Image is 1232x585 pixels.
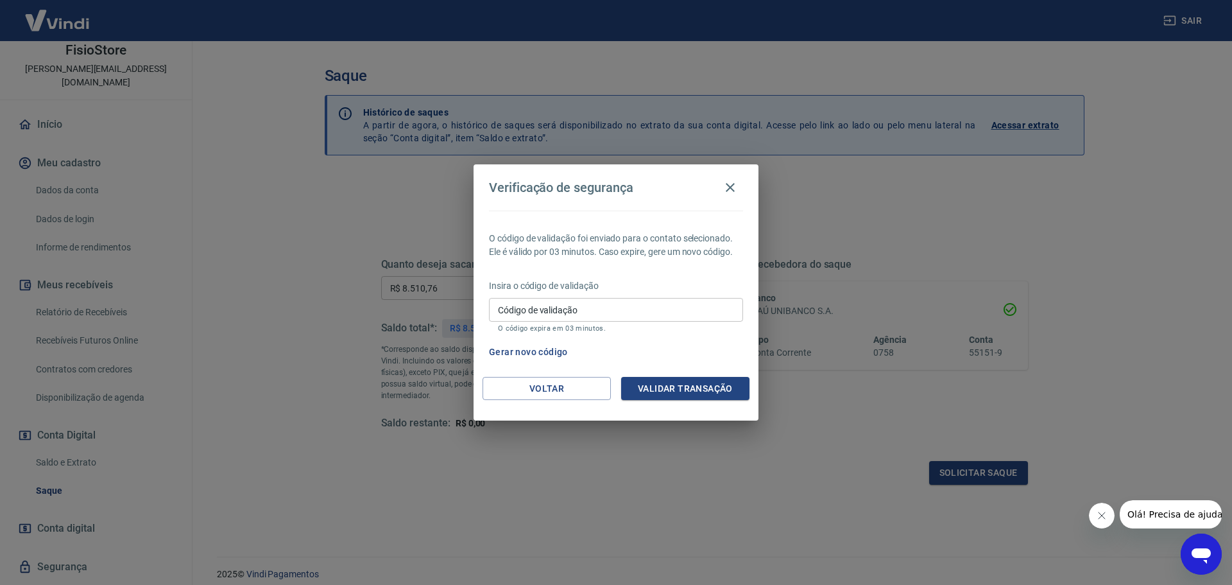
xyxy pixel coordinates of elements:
iframe: Botão para abrir a janela de mensagens [1181,534,1222,575]
button: Voltar [483,377,611,401]
span: Olá! Precisa de ajuda? [8,9,108,19]
p: O código de validação foi enviado para o contato selecionado. Ele é válido por 03 minutos. Caso e... [489,232,743,259]
p: Insira o código de validação [489,279,743,293]
h4: Verificação de segurança [489,180,633,195]
iframe: Mensagem da empresa [1120,500,1222,528]
p: O código expira em 03 minutos. [498,324,734,333]
button: Gerar novo código [484,340,573,364]
button: Validar transação [621,377,749,401]
iframe: Fechar mensagem [1089,503,1115,528]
